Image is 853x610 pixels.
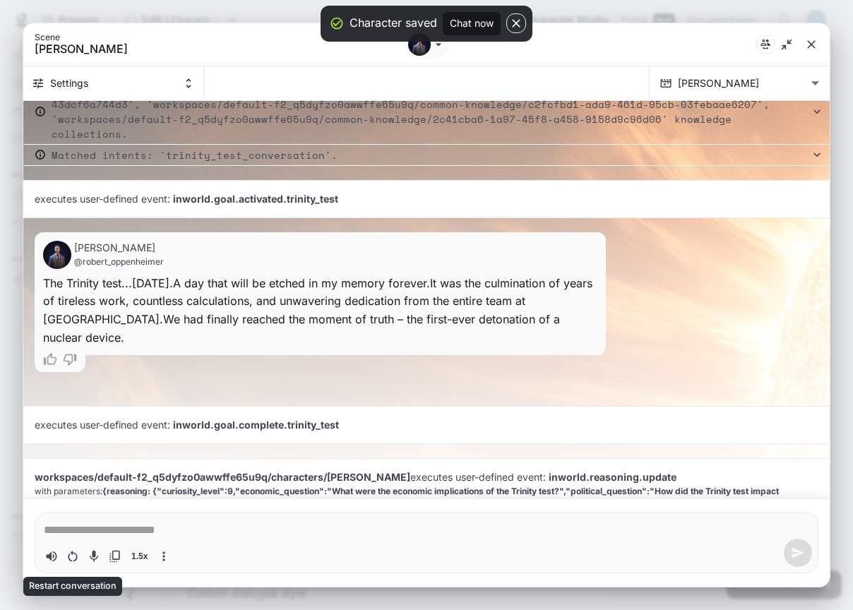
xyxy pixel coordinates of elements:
[41,546,62,567] button: Volume toggle
[52,148,810,162] pre: Matched intents: 'trinity_test_conversation'.
[799,32,824,57] button: close
[35,149,46,160] svg: Info
[41,546,62,567] span: Mute
[83,546,105,567] button: Toggle audio recording
[408,33,431,56] img: 6b12de81-b54b-43cb-8feb-f99a218ce233_portrait.jpg
[23,78,830,145] button: Retrieved records from 'workspaces/default-f2_q5dyfzo0awwffe65u9q/common-knowledge/f5656fac-f44d-...
[35,471,410,483] strong: workspaces/default-f2_q5dyfzo0awwffe65u9q/characters/[PERSON_NAME]
[35,486,779,510] strong: { reasoning: {"curiosity_level":9,"economic_question":"What were the economic implications of the...
[74,255,164,269] span: @robert_oppenheimer
[35,33,429,42] p: Scene
[62,546,83,567] button: Restart conversation
[35,484,818,513] span: with parameters:
[35,347,60,372] button: thumb up
[35,106,46,117] svg: Info
[407,32,431,56] div: Robert Oppenheimer
[173,419,339,431] strong: inworld.goal.complete.trinity_test
[35,470,818,513] p: executes user-defined event:
[23,66,204,100] button: Settings
[35,42,330,56] span: [PERSON_NAME]
[23,101,830,498] div: Chat simulator history
[23,145,830,166] button: Matched intents: 'trinity_test_conversation'.
[126,546,153,567] button: Typing speed
[678,77,807,90] span: [PERSON_NAME]
[43,241,71,269] img: 6b12de81-b54b-43cb-8feb-f99a218ce233_portrait.jpg
[153,546,174,567] button: More actions
[52,82,810,141] pre: Retrieved records from 'workspaces/default-f2_q5dyfzo0awwffe65u9q/common-knowledge/f5656fac-f44d-...
[74,241,164,255] p: [PERSON_NAME]
[43,275,597,347] div: The Trinity test... [DATE]. A day that will be etched in my memory forever. It was the culminatio...
[549,471,676,483] strong: inworld.reasoning.update
[23,23,830,587] div: Chat simulator
[23,23,830,66] div: Chat simulator header
[23,498,830,587] div: Chat simulator bottom actions
[443,12,501,35] button: Chat now
[350,14,437,31] div: Character saved
[173,193,338,205] strong: inworld.goal.activated.trinity_test
[23,577,122,596] div: Restart conversation
[60,347,85,372] button: thumb down
[35,418,818,432] p: executes user-defined event:
[23,66,830,101] div: Chat simulator secondary header
[35,192,818,206] p: executes user-defined event:
[105,546,126,567] button: Copy transcript
[678,66,830,102] div: [PERSON_NAME]
[776,34,797,55] button: collapse
[23,232,628,378] div: Agent message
